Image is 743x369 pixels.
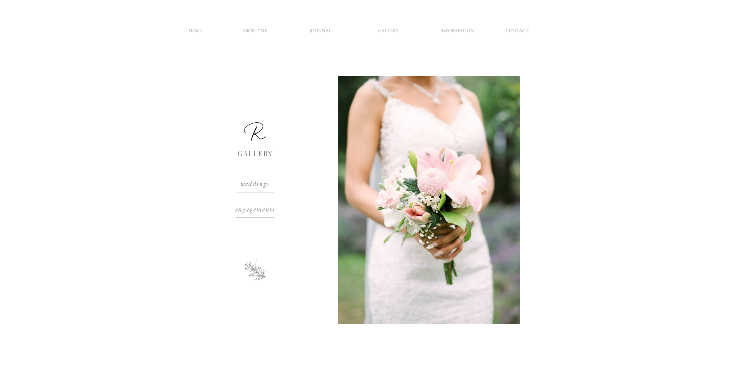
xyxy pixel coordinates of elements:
a: information [438,27,476,39]
a: journal [301,27,339,39]
a: Home [176,27,214,39]
a: aboiut me [236,27,274,39]
a: engagements [223,205,287,214]
a: weddings [223,179,287,189]
h1: gallery [224,149,287,165]
a: Gallery [369,27,407,39]
a: Contact [498,27,536,39]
